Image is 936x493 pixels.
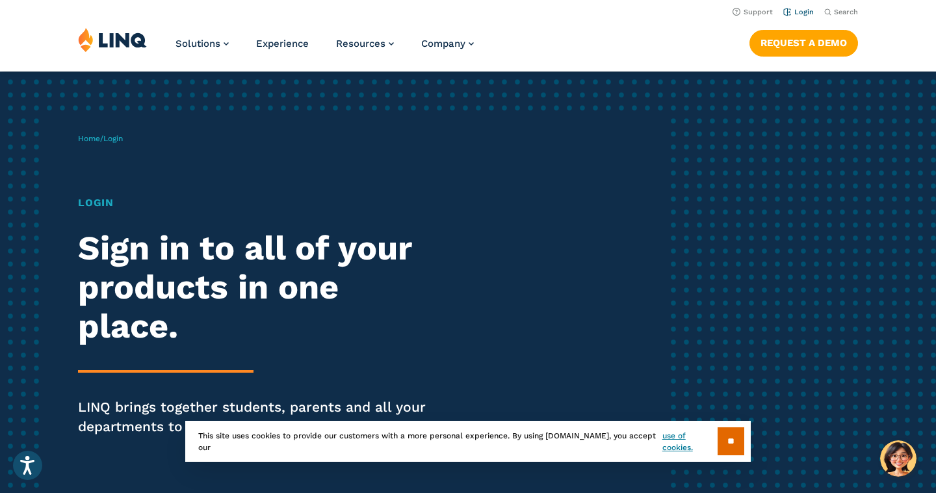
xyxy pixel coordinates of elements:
span: Search [834,8,858,16]
span: Resources [336,38,385,49]
a: Experience [256,38,309,49]
h2: Sign in to all of your products in one place. [78,229,439,345]
div: This site uses cookies to provide our customers with a more personal experience. By using [DOMAIN... [185,421,751,462]
p: LINQ brings together students, parents and all your departments to improve efficiency and transpa... [78,397,439,436]
a: use of cookies. [662,430,718,453]
a: Request a Demo [749,30,858,56]
img: LINQ | K‑12 Software [78,27,147,52]
a: Login [783,8,814,16]
span: / [78,134,123,143]
span: Login [103,134,123,143]
a: Support [733,8,773,16]
nav: Primary Navigation [175,27,474,70]
button: Open Search Bar [824,7,858,17]
a: Solutions [175,38,229,49]
nav: Button Navigation [749,27,858,56]
h1: Login [78,195,439,211]
a: Home [78,134,100,143]
a: Resources [336,38,394,49]
span: Solutions [175,38,220,49]
a: Company [421,38,474,49]
span: Company [421,38,465,49]
button: Hello, have a question? Let’s chat. [880,440,916,477]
